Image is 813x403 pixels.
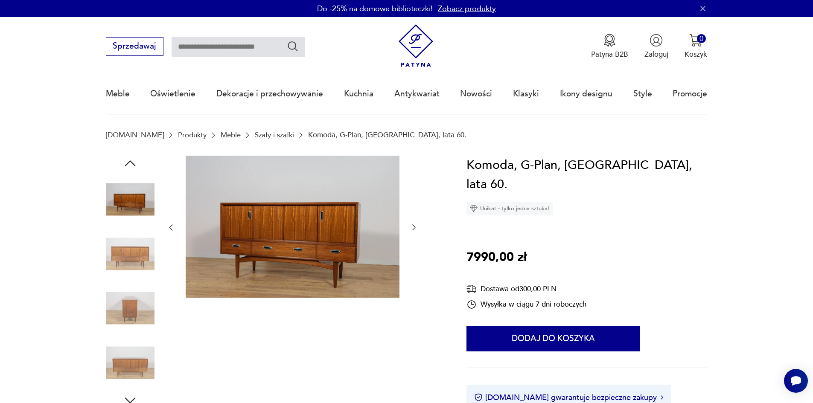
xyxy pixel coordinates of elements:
[106,229,154,278] img: Zdjęcie produktu Komoda, G-Plan, Wielka Brytania, lata 60.
[466,248,527,267] p: 7990,00 zł
[106,175,154,224] img: Zdjęcie produktu Komoda, G-Plan, Wielka Brytania, lata 60.
[106,74,130,113] a: Meble
[466,326,640,351] button: Dodaj do koszyka
[644,34,668,59] button: Zaloguj
[438,3,496,14] a: Zobacz produkty
[650,34,663,47] img: Ikonka użytkownika
[466,156,707,194] h1: Komoda, G-Plan, [GEOGRAPHIC_DATA], lata 60.
[394,74,440,113] a: Antykwariat
[466,284,477,294] img: Ikona dostawy
[644,49,668,59] p: Zaloguj
[106,37,163,56] button: Sprzedawaj
[178,131,207,139] a: Produkty
[221,131,241,139] a: Meble
[591,49,628,59] p: Patyna B2B
[591,34,628,59] button: Patyna B2B
[344,74,373,113] a: Kuchnia
[150,74,195,113] a: Oświetlenie
[394,24,437,67] img: Patyna - sklep z meblami i dekoracjami vintage
[317,3,433,14] p: Do -25% na domowe biblioteczki!
[460,74,492,113] a: Nowości
[697,34,706,43] div: 0
[106,131,164,139] a: [DOMAIN_NAME]
[513,74,539,113] a: Klasyki
[106,338,154,387] img: Zdjęcie produktu Komoda, G-Plan, Wielka Brytania, lata 60.
[661,395,663,400] img: Ikona strzałki w prawo
[560,74,612,113] a: Ikony designu
[106,284,154,333] img: Zdjęcie produktu Komoda, G-Plan, Wielka Brytania, lata 60.
[287,40,299,52] button: Szukaj
[685,34,707,59] button: 0Koszyk
[591,34,628,59] a: Ikona medaluPatyna B2B
[685,49,707,59] p: Koszyk
[308,131,466,139] p: Komoda, G-Plan, [GEOGRAPHIC_DATA], lata 60.
[673,74,707,113] a: Promocje
[633,74,652,113] a: Style
[255,131,294,139] a: Szafy i szafki
[216,74,323,113] a: Dekoracje i przechowywanie
[784,369,808,393] iframe: Smartsupp widget button
[603,34,616,47] img: Ikona medalu
[466,299,586,310] div: Wysyłka w ciągu 7 dni roboczych
[186,156,399,298] img: Zdjęcie produktu Komoda, G-Plan, Wielka Brytania, lata 60.
[689,34,702,47] img: Ikona koszyka
[106,43,163,50] a: Sprzedawaj
[470,205,478,212] img: Ikona diamentu
[474,392,663,403] button: [DOMAIN_NAME] gwarantuje bezpieczne zakupy
[474,393,483,402] img: Ikona certyfikatu
[466,202,553,215] div: Unikat - tylko jedna sztuka!
[466,284,586,294] div: Dostawa od 300,00 PLN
